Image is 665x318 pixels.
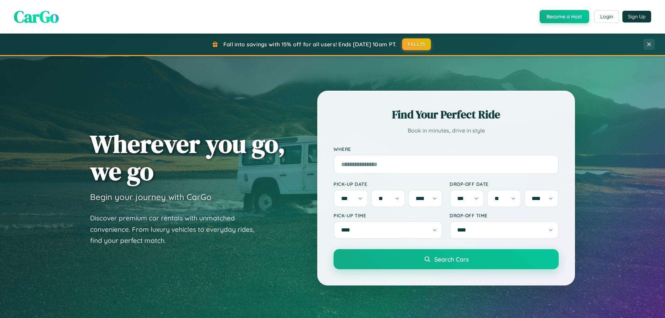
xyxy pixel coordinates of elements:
label: Where [334,146,559,152]
button: Login [594,10,619,23]
label: Drop-off Time [450,212,559,218]
p: Discover premium car rentals with unmatched convenience. From luxury vehicles to everyday rides, ... [90,212,263,246]
h1: Wherever you go, we go [90,130,285,185]
span: Search Cars [434,255,469,263]
p: Book in minutes, drive in style [334,126,559,136]
button: Sign Up [622,11,651,22]
h3: Begin your journey with CarGo [90,192,212,202]
h2: Find Your Perfect Ride [334,107,559,122]
button: FALL15 [402,38,431,50]
label: Pick-up Time [334,212,443,218]
button: Search Cars [334,249,559,269]
span: Fall into savings with 15% off for all users! Ends [DATE] 10am PT. [223,41,397,48]
button: Become a Host [540,10,589,23]
span: CarGo [14,5,59,28]
label: Pick-up Date [334,181,443,187]
label: Drop-off Date [450,181,559,187]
